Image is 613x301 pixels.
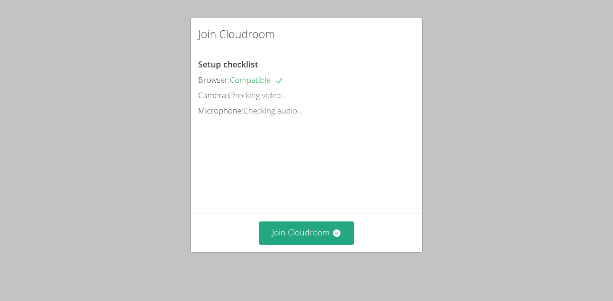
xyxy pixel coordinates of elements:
[198,74,230,85] span: Browser:
[198,105,243,116] span: Microphone:
[243,105,303,116] span: Checking audio...
[198,59,258,70] span: Setup checklist
[198,26,275,42] h2: Join Cloudroom
[259,221,354,244] button: Join Cloudroom
[230,74,284,85] span: Compatible
[198,90,228,100] span: Camera:
[228,90,287,100] span: Checking video...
